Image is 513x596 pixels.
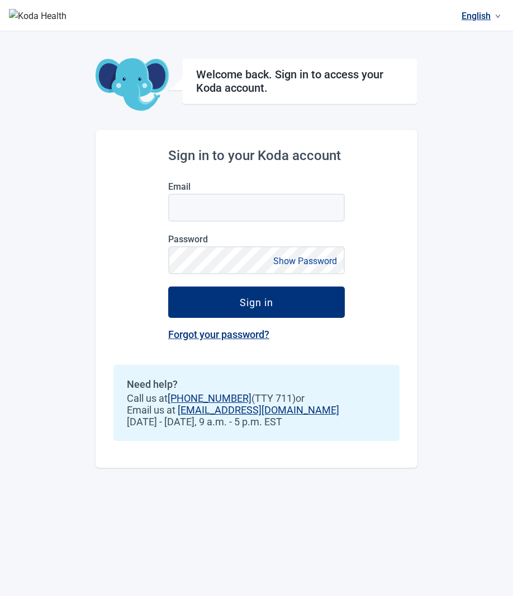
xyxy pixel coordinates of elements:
[168,148,345,163] h2: Sign in to your Koda account
[270,254,340,269] button: Show Password
[127,404,386,416] span: Email us at
[127,416,386,428] span: [DATE] - [DATE], 9 a.m. - 5 p.m. EST
[127,378,386,390] h2: Need help?
[457,7,505,25] a: Current language: English
[168,181,345,192] label: Email
[495,13,501,19] span: down
[96,31,417,468] main: Main content
[127,392,386,404] span: Call us at (TTY 711) or
[96,58,169,112] img: Koda Elephant
[168,234,345,245] label: Password
[178,404,339,416] a: [EMAIL_ADDRESS][DOMAIN_NAME]
[240,297,273,308] div: Sign in
[168,328,269,340] a: Forgot your password?
[168,287,345,318] button: Sign in
[9,9,66,22] img: Koda Health
[196,68,403,95] h1: Welcome back. Sign in to access your Koda account.
[168,392,251,404] a: [PHONE_NUMBER]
